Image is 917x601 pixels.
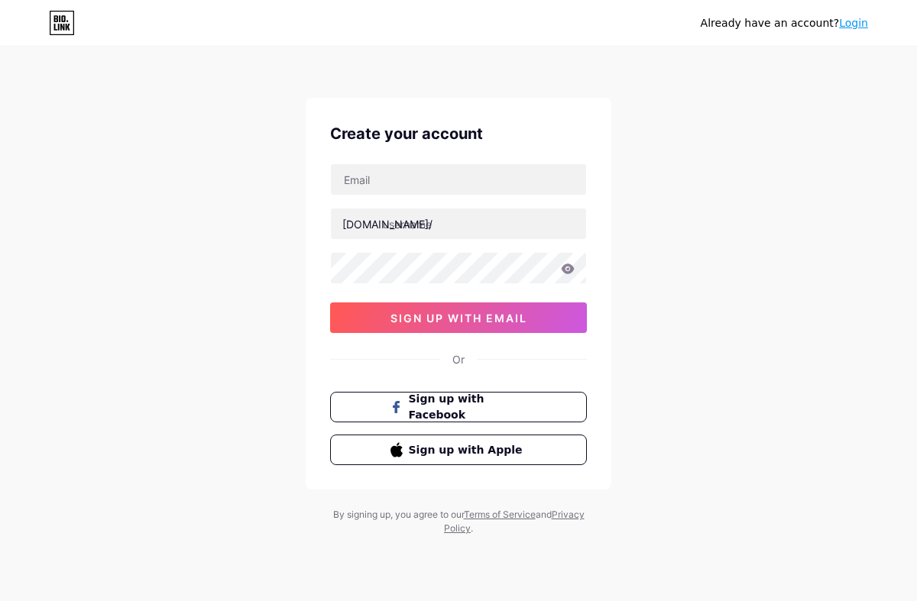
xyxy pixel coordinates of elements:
[452,351,465,367] div: Or
[329,508,588,535] div: By signing up, you agree to our and .
[331,208,586,239] input: username
[330,122,587,145] div: Create your account
[390,312,527,325] span: sign up with email
[331,164,586,195] input: Email
[330,302,587,333] button: sign up with email
[330,392,587,422] button: Sign up with Facebook
[839,17,868,29] a: Login
[342,216,433,232] div: [DOMAIN_NAME]/
[464,509,536,520] a: Terms of Service
[409,391,527,423] span: Sign up with Facebook
[330,435,587,465] button: Sign up with Apple
[701,15,868,31] div: Already have an account?
[409,442,527,458] span: Sign up with Apple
